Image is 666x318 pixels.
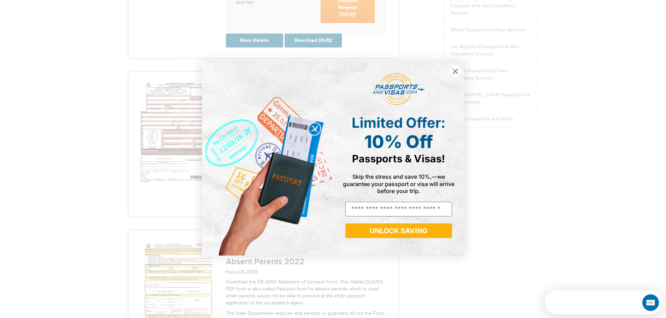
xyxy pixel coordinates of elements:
img: de9cda0d-0715-46ca-9a25-073762a91ba7.png [202,62,333,256]
iframe: Intercom live chat [642,294,659,311]
img: passports and visas [372,73,425,106]
span: Passports & Visas! [352,153,445,165]
button: Close dialog [449,65,461,77]
button: UNLOCK SAVING [345,223,452,238]
span: Limited Offer: [352,114,445,131]
span: Skip the stress and save 10%,—we guarantee your passport or visa will arrive before your trip. [343,173,454,194]
iframe: Intercom live chat discovery launcher [545,290,663,315]
span: 10% Off [364,131,433,152]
